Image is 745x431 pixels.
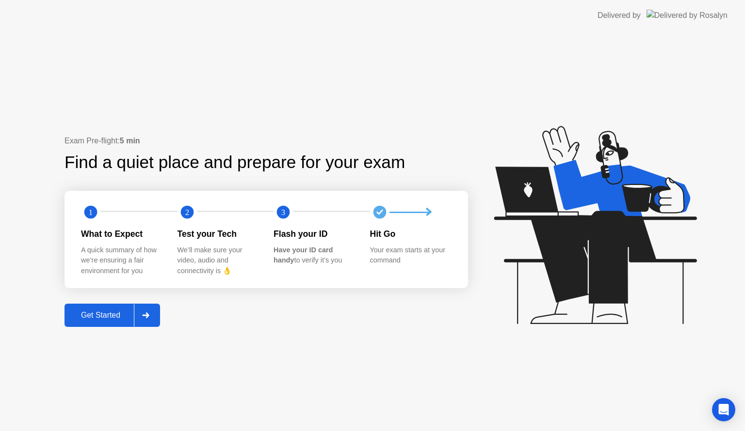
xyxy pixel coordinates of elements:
text: 3 [281,208,285,217]
button: Get Started [65,304,160,327]
text: 2 [185,208,189,217]
div: Exam Pre-flight: [65,135,468,147]
div: Your exam starts at your command [370,245,451,266]
div: We’ll make sure your video, audio and connectivity is 👌 [178,245,259,277]
text: 1 [89,208,93,217]
div: A quick summary of how we’re ensuring a fair environment for you [81,245,162,277]
div: Get Started [67,311,134,320]
div: to verify it’s you [274,245,355,266]
div: Test your Tech [178,228,259,240]
img: Delivered by Rosalyn [647,10,728,21]
b: Have your ID card handy [274,246,333,264]
div: What to Expect [81,228,162,240]
div: Find a quiet place and prepare for your exam [65,150,406,175]
div: Hit Go [370,228,451,240]
b: 5 min [120,137,140,145]
div: Delivered by [598,10,641,21]
div: Flash your ID [274,228,355,240]
div: Open Intercom Messenger [712,398,735,421]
